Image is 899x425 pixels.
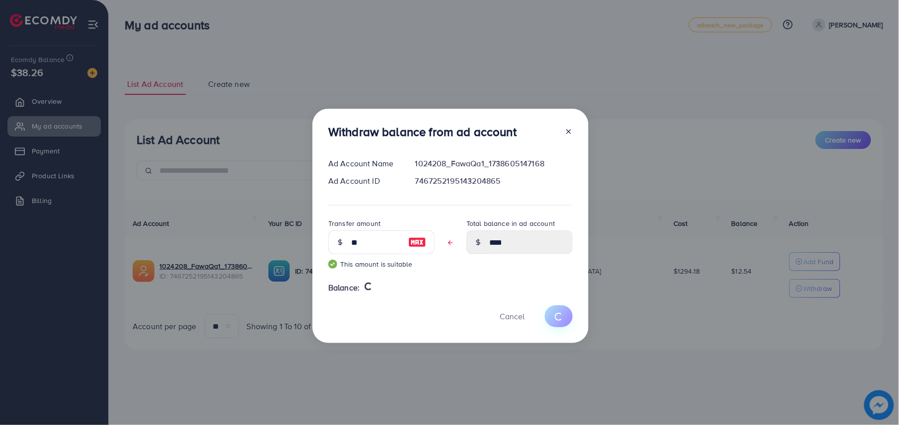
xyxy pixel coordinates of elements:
[500,311,524,322] span: Cancel
[328,218,380,228] label: Transfer amount
[328,125,517,139] h3: Withdraw balance from ad account
[487,305,537,327] button: Cancel
[408,236,426,248] img: image
[407,175,581,187] div: 7467252195143204865
[320,175,407,187] div: Ad Account ID
[407,158,581,169] div: 1024208_FawaQa1_1738605147168
[328,282,360,293] span: Balance:
[328,260,337,269] img: guide
[328,259,435,269] small: This amount is suitable
[320,158,407,169] div: Ad Account Name
[466,218,555,228] label: Total balance in ad account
